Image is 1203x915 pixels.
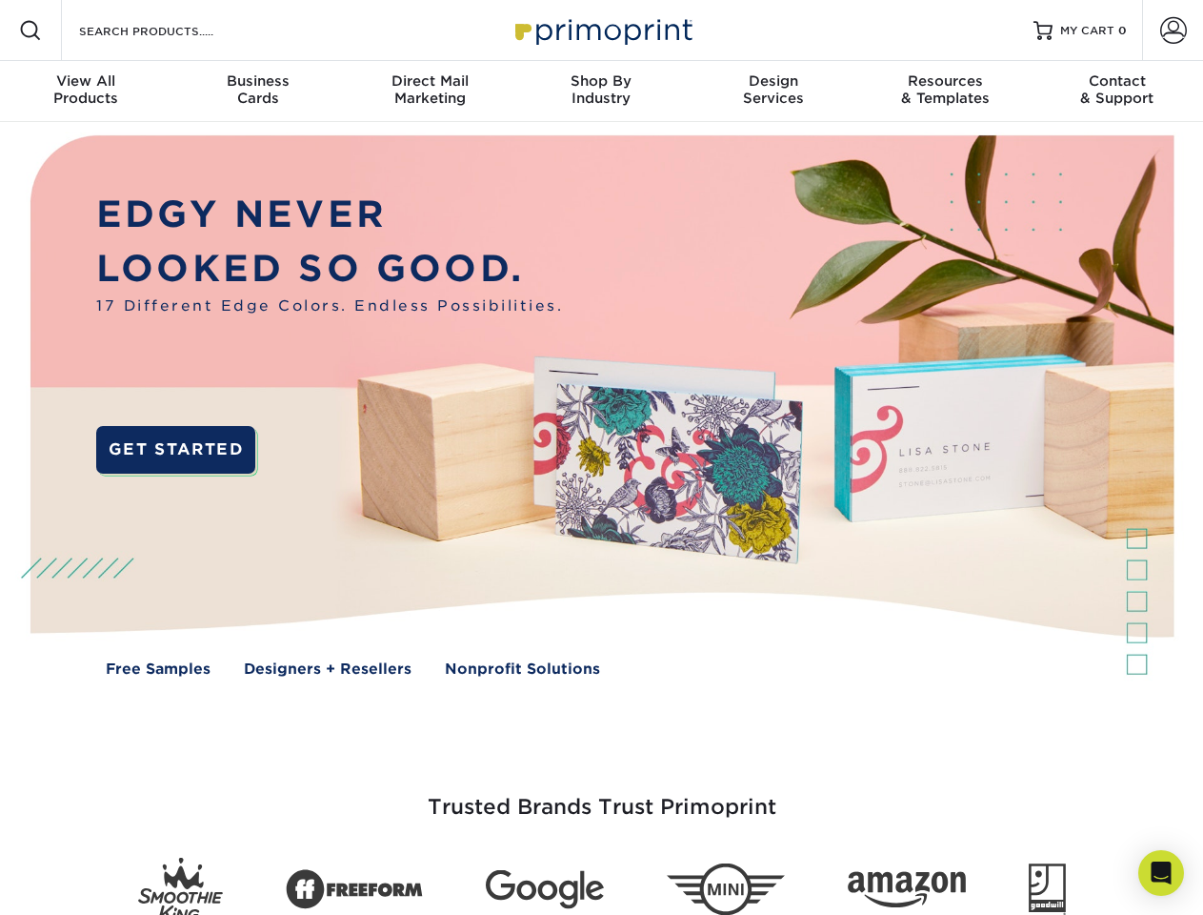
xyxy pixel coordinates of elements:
div: Services [688,72,859,107]
div: Open Intercom Messenger [1138,850,1184,896]
div: Marketing [344,72,515,107]
input: SEARCH PRODUCTS..... [77,19,263,42]
a: GET STARTED [96,426,255,474]
div: Industry [515,72,687,107]
span: Business [171,72,343,90]
a: DesignServices [688,61,859,122]
span: Shop By [515,72,687,90]
span: Contact [1032,72,1203,90]
a: Direct MailMarketing [344,61,515,122]
span: Direct Mail [344,72,515,90]
span: Design [688,72,859,90]
span: Resources [859,72,1031,90]
img: Google [486,870,604,909]
a: Nonprofit Solutions [445,659,600,681]
span: MY CART [1060,23,1114,39]
a: Shop ByIndustry [515,61,687,122]
img: Goodwill [1029,864,1066,915]
img: Primoprint [507,10,697,51]
a: BusinessCards [171,61,343,122]
a: Free Samples [106,659,211,681]
p: EDGY NEVER [96,188,563,242]
img: Amazon [848,872,966,908]
div: & Support [1032,72,1203,107]
a: Resources& Templates [859,61,1031,122]
span: 17 Different Edge Colors. Endless Possibilities. [96,295,563,317]
h3: Trusted Brands Trust Primoprint [45,749,1159,843]
a: Designers + Resellers [244,659,411,681]
div: Cards [171,72,343,107]
a: Contact& Support [1032,61,1203,122]
p: LOOKED SO GOOD. [96,242,563,296]
div: & Templates [859,72,1031,107]
iframe: Google Customer Reviews [5,857,162,908]
span: 0 [1118,24,1127,37]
